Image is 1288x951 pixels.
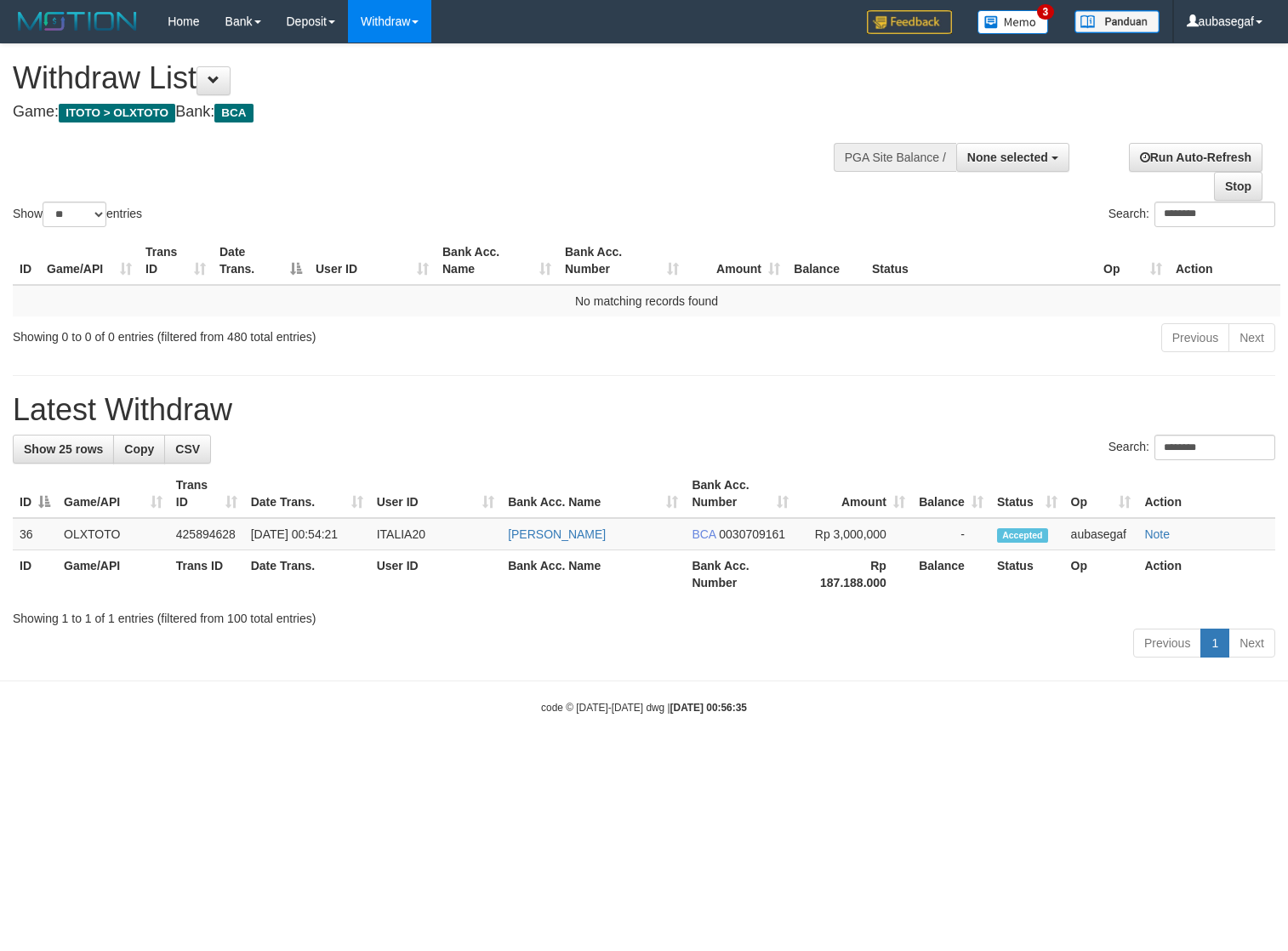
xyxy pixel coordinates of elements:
[13,104,841,121] h4: Game: Bank:
[370,518,501,550] td: ITALIA20
[1137,550,1275,599] th: Action
[1097,236,1169,285] th: Op: activate to sort column ascending
[13,202,142,227] label: Show entries
[719,527,785,541] span: Copy 0030709161 to clipboard
[13,61,841,95] h1: Withdraw List
[692,527,715,541] span: BCA
[169,550,244,599] th: Trans ID
[13,236,40,285] th: ID
[834,143,956,172] div: PGA Site Balance /
[1064,550,1138,599] th: Op
[244,550,370,599] th: Date Trans.
[1129,143,1262,172] a: Run Auto-Refresh
[997,528,1048,543] span: Accepted
[1064,518,1138,550] td: aubasegaf
[13,393,1275,427] h1: Latest Withdraw
[1228,323,1275,352] a: Next
[43,202,106,227] select: Showentries
[13,550,57,599] th: ID
[436,236,558,285] th: Bank Acc. Name: activate to sort column ascending
[1108,435,1275,460] label: Search:
[59,104,175,122] span: ITOTO > OLXTOTO
[13,603,1275,627] div: Showing 1 to 1 of 1 entries (filtered from 100 total entries)
[1137,470,1275,518] th: Action
[795,550,912,599] th: Rp 187.188.000
[139,236,213,285] th: Trans ID: activate to sort column ascending
[912,470,990,518] th: Balance: activate to sort column ascending
[24,442,103,456] span: Show 25 rows
[244,470,370,518] th: Date Trans.: activate to sort column ascending
[867,10,952,34] img: Feedback.jpg
[977,10,1049,34] img: Button%20Memo.svg
[40,236,139,285] th: Game/API: activate to sort column ascending
[370,550,501,599] th: User ID
[57,470,169,518] th: Game/API: activate to sort column ascending
[57,550,169,599] th: Game/API
[670,702,747,714] strong: [DATE] 00:56:35
[1228,629,1275,658] a: Next
[1144,527,1170,541] a: Note
[865,236,1097,285] th: Status
[1169,236,1280,285] th: Action
[169,470,244,518] th: Trans ID: activate to sort column ascending
[1133,629,1201,658] a: Previous
[501,550,685,599] th: Bank Acc. Name
[13,518,57,550] td: 36
[164,435,211,464] a: CSV
[685,550,795,599] th: Bank Acc. Number
[967,151,1048,164] span: None selected
[501,470,685,518] th: Bank Acc. Name: activate to sort column ascending
[1108,202,1275,227] label: Search:
[1154,435,1275,460] input: Search:
[990,470,1064,518] th: Status: activate to sort column ascending
[175,442,200,456] span: CSV
[541,702,747,714] small: code © [DATE]-[DATE] dwg |
[57,518,169,550] td: OLXTOTO
[912,550,990,599] th: Balance
[370,470,501,518] th: User ID: activate to sort column ascending
[1064,470,1138,518] th: Op: activate to sort column ascending
[309,236,436,285] th: User ID: activate to sort column ascending
[113,435,165,464] a: Copy
[685,470,795,518] th: Bank Acc. Number: activate to sort column ascending
[13,435,114,464] a: Show 25 rows
[1200,629,1229,658] a: 1
[244,518,370,550] td: [DATE] 00:54:21
[13,470,57,518] th: ID: activate to sort column descending
[990,550,1064,599] th: Status
[558,236,686,285] th: Bank Acc. Number: activate to sort column ascending
[912,518,990,550] td: -
[13,9,142,34] img: MOTION_logo.png
[169,518,244,550] td: 425894628
[1037,4,1055,20] span: 3
[13,322,524,345] div: Showing 0 to 0 of 0 entries (filtered from 480 total entries)
[787,236,865,285] th: Balance
[1214,172,1262,201] a: Stop
[124,442,154,456] span: Copy
[1074,10,1160,33] img: panduan.png
[213,236,309,285] th: Date Trans.: activate to sort column descending
[956,143,1069,172] button: None selected
[1154,202,1275,227] input: Search:
[795,470,912,518] th: Amount: activate to sort column ascending
[1161,323,1229,352] a: Previous
[214,104,253,122] span: BCA
[508,527,606,541] a: [PERSON_NAME]
[795,518,912,550] td: Rp 3,000,000
[13,285,1280,316] td: No matching records found
[686,236,787,285] th: Amount: activate to sort column ascending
